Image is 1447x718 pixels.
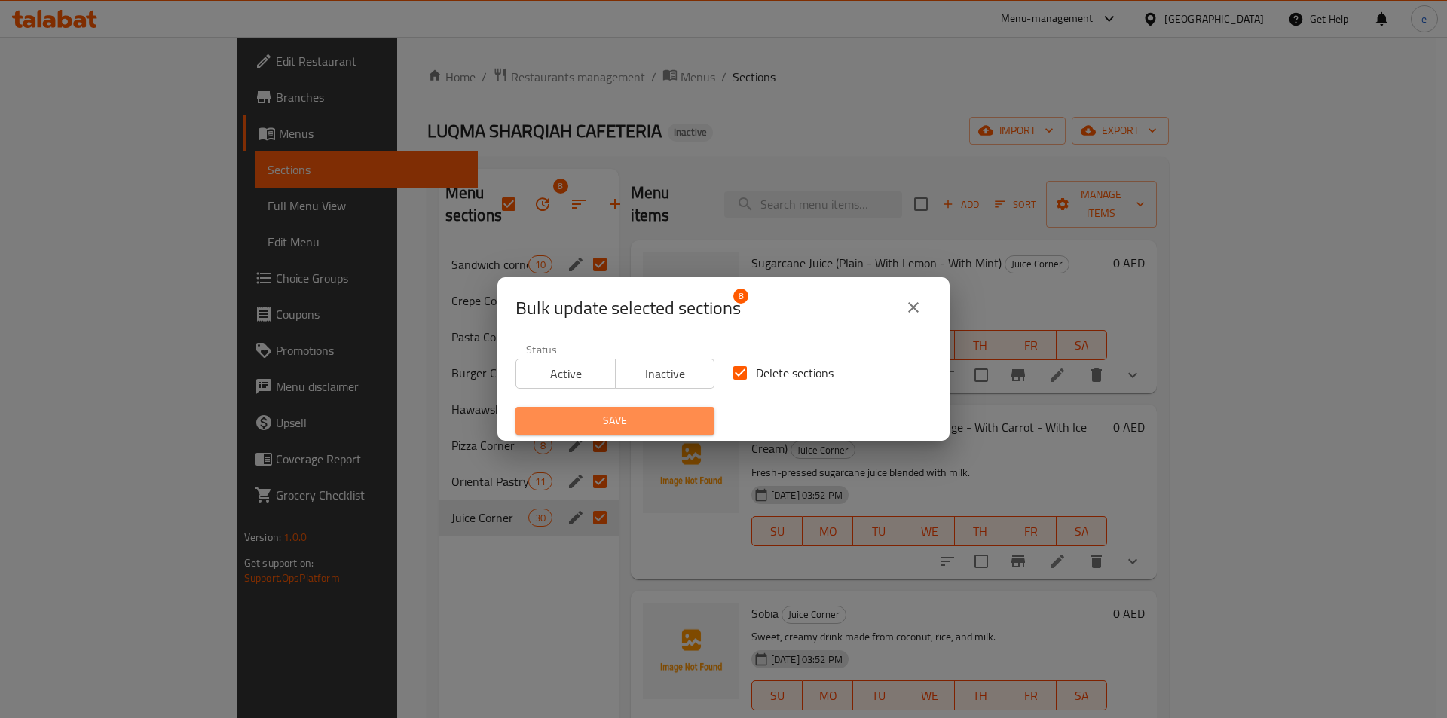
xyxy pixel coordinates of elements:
[528,411,702,430] span: Save
[622,363,709,385] span: Inactive
[515,296,741,320] span: Selected section count
[515,359,616,389] button: Active
[733,289,748,304] span: 8
[515,407,714,435] button: Save
[522,363,610,385] span: Active
[756,364,834,382] span: Delete sections
[895,289,932,325] button: close
[615,359,715,389] button: Inactive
